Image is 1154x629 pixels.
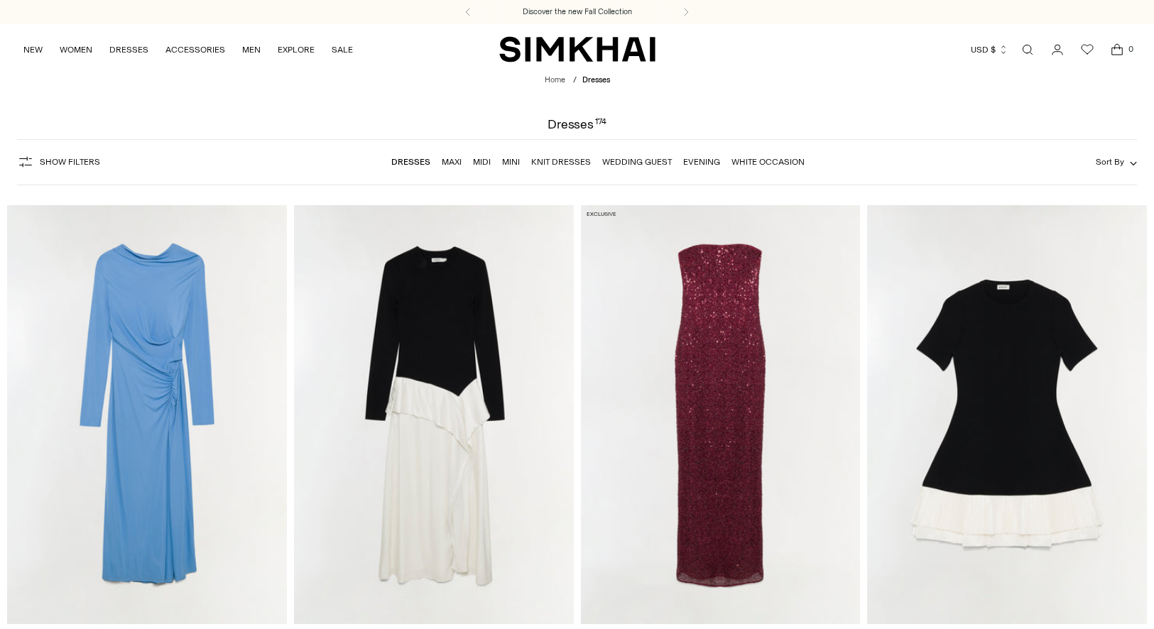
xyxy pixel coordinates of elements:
[40,157,100,167] span: Show Filters
[1073,35,1101,64] a: Wishlist
[548,118,606,131] h1: Dresses
[595,118,606,131] div: 174
[581,205,861,625] a: Xyla Sequin Gown
[109,34,148,65] a: DRESSES
[60,34,92,65] a: WOMEN
[442,157,462,167] a: Maxi
[278,34,315,65] a: EXPLORE
[1096,154,1137,170] button: Sort By
[1043,35,1072,64] a: Go to the account page
[17,151,100,173] button: Show Filters
[867,205,1147,625] a: Lorin Taffeta Knit Midi Dress
[573,75,577,87] div: /
[602,157,672,167] a: Wedding Guest
[473,157,491,167] a: Midi
[531,157,591,167] a: Knit Dresses
[523,6,632,18] a: Discover the new Fall Collection
[7,205,287,625] a: Ferrera Draped Jersey Midi Dress
[545,75,610,87] nav: breadcrumbs
[1096,157,1124,167] span: Sort By
[1103,35,1131,64] a: Open cart modal
[242,34,261,65] a: MEN
[971,34,1008,65] button: USD $
[545,75,565,84] a: Home
[391,157,430,167] a: Dresses
[332,34,353,65] a: SALE
[502,157,520,167] a: Mini
[499,35,655,63] a: SIMKHAI
[731,157,805,167] a: White Occasion
[1013,35,1042,64] a: Open search modal
[23,34,43,65] a: NEW
[683,157,720,167] a: Evening
[582,75,610,84] span: Dresses
[391,147,805,177] nav: Linked collections
[294,205,574,625] a: Ornella Knit Satin Midi Dress
[1124,43,1137,55] span: 0
[165,34,225,65] a: ACCESSORIES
